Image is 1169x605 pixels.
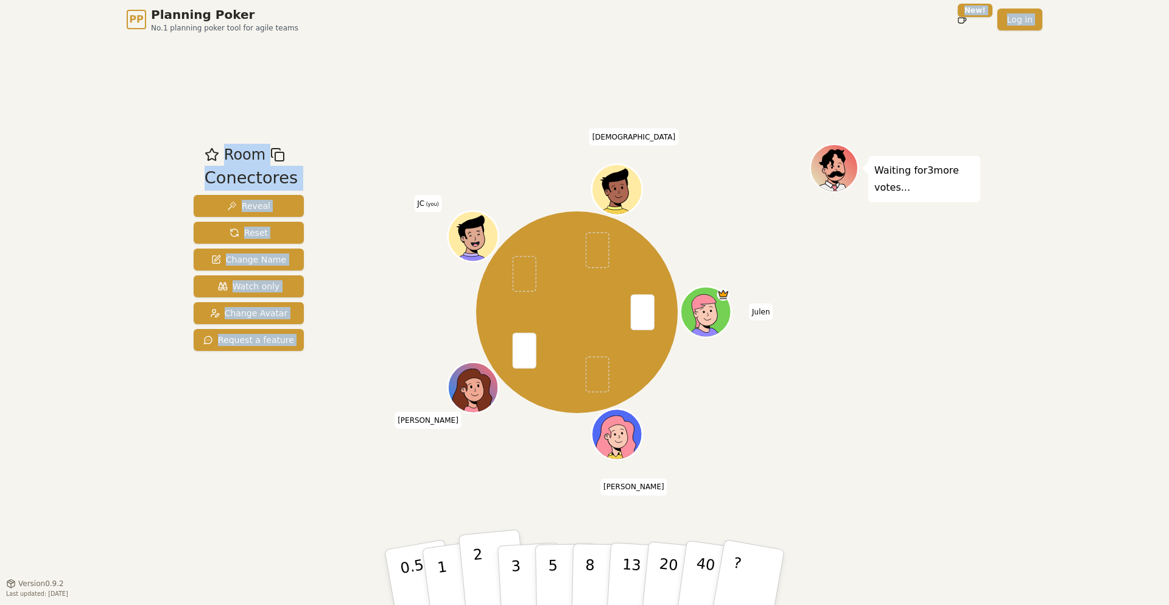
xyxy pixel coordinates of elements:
[997,9,1042,30] a: Log in
[210,307,288,319] span: Change Avatar
[194,222,304,244] button: Reset
[224,144,265,166] span: Room
[211,253,286,266] span: Change Name
[227,200,270,212] span: Reveal
[749,303,773,320] span: Click to change your name
[127,6,298,33] a: PPPlanning PokerNo.1 planning poker tool for agile teams
[230,227,268,239] span: Reset
[424,202,439,208] span: (you)
[589,129,678,146] span: Click to change your name
[203,334,294,346] span: Request a feature
[151,23,298,33] span: No.1 planning poker tool for agile teams
[194,329,304,351] button: Request a feature
[194,249,304,271] button: Change Name
[414,196,441,213] span: Click to change your name
[129,12,143,27] span: PP
[951,9,973,30] button: New!
[717,288,729,301] span: Julen is the host
[194,195,304,217] button: Reveal
[6,590,68,597] span: Last updated: [DATE]
[151,6,298,23] span: Planning Poker
[600,479,667,496] span: Click to change your name
[205,166,298,191] div: Conectores
[194,275,304,297] button: Watch only
[18,579,64,589] span: Version 0.9.2
[194,302,304,324] button: Change Avatar
[958,4,992,17] div: New!
[6,579,64,589] button: Version0.9.2
[449,213,497,260] button: Click to change your avatar
[218,280,280,292] span: Watch only
[205,144,219,166] button: Add as favourite
[874,162,974,196] p: Waiting for 3 more votes...
[395,412,462,429] span: Click to change your name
